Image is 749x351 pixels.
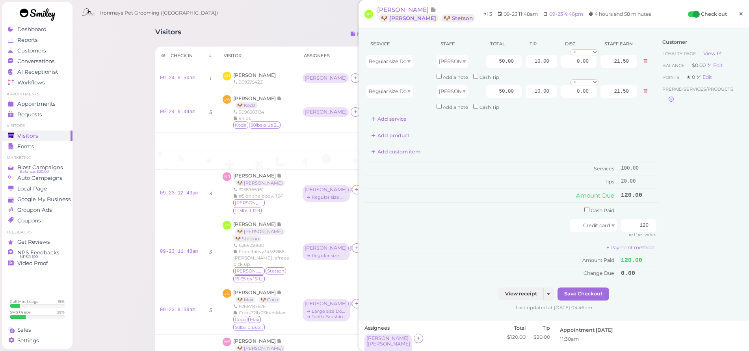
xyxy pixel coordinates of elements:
div: ➔ Teeth Brushing [305,314,348,319]
a: Customers [2,45,72,56]
span: Sales [17,327,31,333]
th: Visitor [218,47,298,65]
a: 09-23 11:48am [160,249,199,254]
a: [PERSON_NAME] 🐶 Koda [233,95,282,108]
span: JM [364,10,373,19]
a: View [703,50,722,56]
a: 🐶 Koda [235,102,258,108]
span: Points [662,75,680,80]
span: 16-35lbs 13-15H [233,275,265,282]
a: View receipt [498,288,544,300]
a: 🐶 Stetson [442,14,475,22]
a: [PERSON_NAME] 🐶 [PERSON_NAME] 🐶 Stetson [233,221,287,241]
span: AH [223,72,231,80]
span: NPS® 100 [20,254,38,260]
a: Forms [2,141,72,152]
a: 🐶 Stetson [233,235,261,242]
button: Notes [344,28,378,41]
td: Tips [364,175,619,188]
a: [PERSON_NAME] 🐶 [PERSON_NAME] 🐶 Stetson [377,6,481,22]
div: 11:30am [560,336,742,343]
span: [PERSON_NAME] [233,221,277,227]
small: Add a note [443,105,468,110]
span: Frenchies.y34355866 [PERSON_NAME] jefreee pick up [233,249,289,267]
span: Note [277,221,282,227]
th: Staff earn [598,35,639,53]
span: $0.00 [692,62,707,68]
div: # [209,52,212,59]
div: [PERSON_NAME] ( [PERSON_NAME] ) [305,301,348,306]
a: Settings [2,335,72,346]
div: 19 % [58,299,65,304]
span: [PERSON_NAME] [439,58,481,64]
a: Sales [2,325,72,335]
span: Google My Business [17,196,71,203]
span: NR [223,172,231,181]
a: Groupon Ads [2,205,72,215]
a: [PERSON_NAME] 🐶 [PERSON_NAME] [233,338,289,351]
span: JM [223,221,231,230]
div: ➔ Large size Dog Bath and Brush (More than 35 lbs) [305,308,348,314]
li: Appointments [2,91,72,97]
i: 5 [209,109,212,115]
span: 50lbs plus 26H or more [233,324,265,331]
li: 4 hours and 58 minutes [586,10,653,18]
span: Balance: $20.00 [20,168,49,175]
li: 09-23 11:48am [495,10,540,18]
div: 29 % [57,310,65,315]
span: 1-15lbs 1-12H [233,207,262,214]
span: WS [223,338,231,346]
div: 9092754231 [233,79,276,85]
span: #5 on the body, TBF [239,193,283,199]
div: SMS Usage [10,310,31,315]
span: 120.00 [621,257,642,264]
span: Note [430,6,436,13]
div: [PERSON_NAME] [305,75,347,81]
li: Visitors [2,123,72,129]
a: 🐶 [PERSON_NAME] [235,180,285,186]
a: 🐶 Max [235,297,255,303]
span: Coco:72lb 23inchMax: [239,310,286,316]
div: Call Min. Usage [10,299,39,304]
a: AI Receptionist [2,67,72,77]
li: Marketing [2,155,72,161]
div: 09-23 4:46pm [549,11,583,17]
small: Cash Tip [480,105,499,110]
div: Edit [707,62,723,68]
span: Reports [17,37,38,43]
span: Visitors [17,133,38,139]
small: Add a note [443,75,468,80]
div: 9096303134 [233,109,282,115]
span: Get Reviews [17,239,50,245]
a: 🐶 [PERSON_NAME] [235,228,285,235]
span: Coco [233,316,247,323]
div: [PERSON_NAME] ( [PERSON_NAME] ) [305,187,348,192]
a: 09-23 9:39am [160,307,195,313]
span: Forms [17,143,34,150]
div: [PERSON_NAME] ([PERSON_NAME] , [PERSON_NAME]) ➔ Regular size Dog Bath and Brush (35 lbs or less) [303,243,352,261]
div: $120.00 [507,334,526,341]
th: Staff [435,35,484,53]
div: Customer [662,39,739,46]
div: [PERSON_NAME] ([PERSON_NAME]) ➔ Regular size Dog Full Grooming (35 lbs or less) [303,185,352,203]
a: Reports [2,35,72,45]
th: Assignees [298,47,407,65]
a: Edit [696,74,712,80]
a: [PERSON_NAME] 🐶 Max 🐶 Coco [233,289,284,302]
span: Note [277,289,282,295]
td: 120.00 [619,188,658,202]
a: 09-24 9:44am [160,109,195,115]
span: Coupons [17,217,41,224]
button: Add custom item [364,146,427,158]
th: Tip [524,35,559,53]
a: 09-23 12:43pm [160,190,199,196]
span: Auto Campaigns [17,175,62,181]
a: Conversations [2,56,72,67]
span: 3 [489,11,492,17]
label: Total [507,325,526,332]
span: Max [248,316,261,323]
span: Regular size Dog Bath and Brush (35 lbs or less) [369,58,483,64]
span: Customers [17,47,46,54]
a: Dashboard [2,24,72,35]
